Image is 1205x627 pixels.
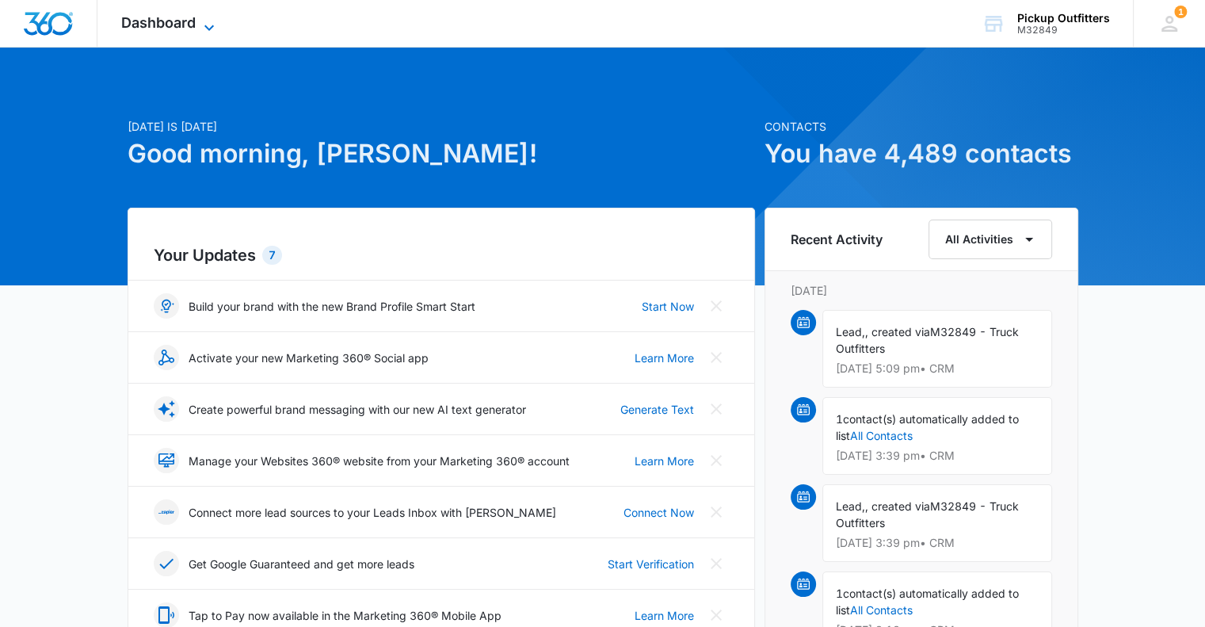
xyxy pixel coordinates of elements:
[262,246,282,265] div: 7
[623,504,694,521] a: Connect Now
[791,230,883,249] h6: Recent Activity
[836,325,865,338] span: Lead,
[121,14,196,31] span: Dashboard
[865,325,930,338] span: , created via
[865,499,930,513] span: , created via
[836,587,843,600] span: 1
[189,350,429,366] p: Activate your new Marketing 360® Social app
[836,412,843,426] span: 1
[704,396,729,422] button: Close
[635,350,694,366] a: Learn More
[1017,25,1110,36] div: account id
[704,293,729,319] button: Close
[608,556,694,572] a: Start Verification
[850,429,913,442] a: All Contacts
[836,412,1019,442] span: contact(s) automatically added to list
[836,450,1039,461] p: [DATE] 3:39 pm • CRM
[704,448,729,473] button: Close
[635,453,694,469] a: Learn More
[189,504,556,521] p: Connect more lead sources to your Leads Inbox with [PERSON_NAME]
[850,603,913,617] a: All Contacts
[128,118,755,135] p: [DATE] is [DATE]
[189,607,501,624] p: Tap to Pay now available in the Marketing 360® Mobile App
[929,220,1052,259] button: All Activities
[704,499,729,525] button: Close
[1174,6,1187,18] div: notifications count
[765,118,1078,135] p: Contacts
[189,453,570,469] p: Manage your Websites 360® website from your Marketing 360® account
[765,135,1078,173] h1: You have 4,489 contacts
[791,282,1052,299] p: [DATE]
[620,401,694,418] a: Generate Text
[704,345,729,370] button: Close
[128,135,755,173] h1: Good morning, [PERSON_NAME]!
[836,499,865,513] span: Lead,
[154,243,729,267] h2: Your Updates
[836,587,1019,617] span: contact(s) automatically added to list
[642,298,694,315] a: Start Now
[1174,6,1187,18] span: 1
[836,537,1039,549] p: [DATE] 3:39 pm • CRM
[1017,12,1110,25] div: account name
[189,401,526,418] p: Create powerful brand messaging with our new AI text generator
[189,298,475,315] p: Build your brand with the new Brand Profile Smart Start
[836,363,1039,374] p: [DATE] 5:09 pm • CRM
[635,607,694,624] a: Learn More
[189,556,414,572] p: Get Google Guaranteed and get more leads
[704,551,729,576] button: Close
